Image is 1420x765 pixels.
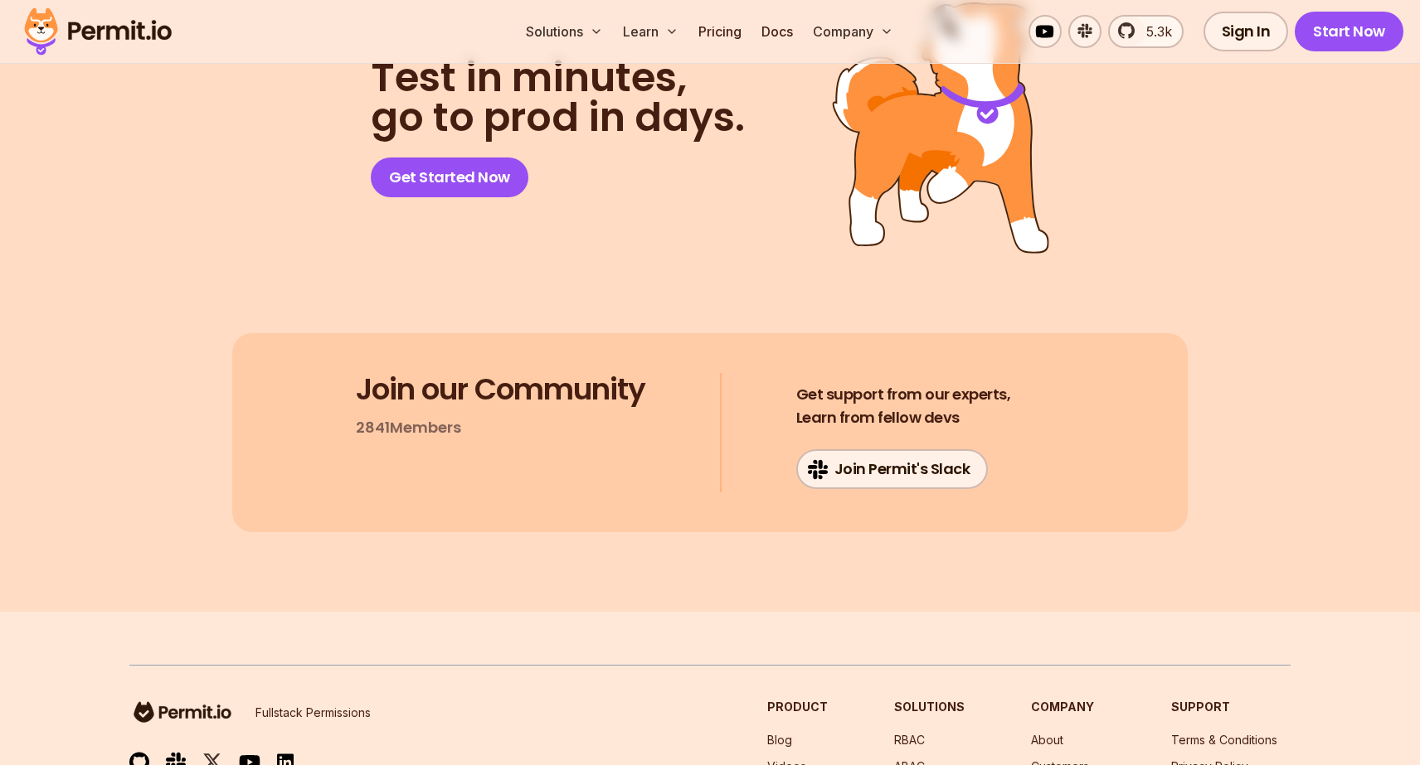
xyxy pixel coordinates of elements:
[356,373,645,406] h3: Join our Community
[894,733,925,747] a: RBAC
[1031,699,1105,715] h3: Company
[894,699,965,715] h3: Solutions
[755,15,800,48] a: Docs
[796,383,1011,406] span: Get support from our experts,
[356,416,461,439] p: 2841 Members
[371,157,528,197] a: Get Started Now
[1171,699,1291,715] h3: Support
[767,733,792,747] a: Blog
[806,15,900,48] button: Company
[519,15,610,48] button: Solutions
[1136,22,1172,41] span: 5.3k
[1204,12,1289,51] a: Sign In
[371,58,745,98] span: Test in minutes,
[796,449,989,489] a: Join Permit's Slack
[767,699,828,715] h3: Product
[796,383,1011,429] h4: Learn from fellow devs
[1031,733,1063,747] a: About
[1108,15,1184,48] a: 5.3k
[616,15,685,48] button: Learn
[1171,733,1277,747] a: Terms & Conditions
[692,15,748,48] a: Pricing
[17,3,179,60] img: Permit logo
[1295,12,1403,51] a: Start Now
[371,58,745,138] h2: go to prod in days.
[255,704,371,721] p: Fullstack Permissions
[129,699,236,725] img: logo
